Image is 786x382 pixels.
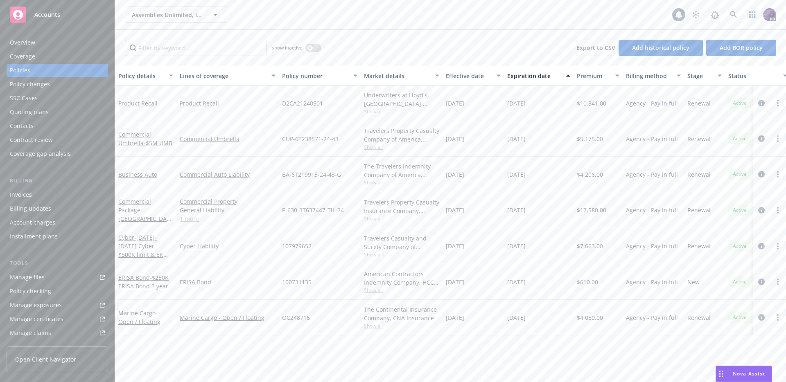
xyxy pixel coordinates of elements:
a: more [773,277,783,287]
a: Account charges [7,216,108,229]
span: [DATE] [446,206,464,214]
a: Product Recall [180,99,276,108]
span: $17,580.00 [577,206,606,214]
a: Overview [7,36,108,49]
div: Billing method [626,72,672,80]
span: Accounts [34,11,60,18]
div: Travelers Casualty and Surety Company of America, Travelers Insurance [364,234,439,251]
a: circleInformation [757,312,766,322]
div: Invoices [10,188,32,201]
a: circleInformation [757,277,766,287]
span: CUP-6T238571-24-43 [282,135,339,143]
div: Policy number [282,72,348,80]
span: Active [732,135,748,142]
span: New [687,278,700,286]
span: [DATE] [446,278,464,286]
button: Policy number [279,66,361,85]
button: Add BOR policy [706,40,776,56]
span: [DATE] [507,170,526,179]
span: Show all [364,108,439,115]
span: Assemblies Unlimited, Inc. [132,11,203,19]
a: Billing updates [7,202,108,215]
a: Manage certificates [7,312,108,326]
div: Underwriters at Lloyd's, [GEOGRAPHIC_DATA], [PERSON_NAME] of [GEOGRAPHIC_DATA], Brown & Riding In... [364,91,439,108]
span: Agency - Pay in full [626,135,678,143]
div: Installment plans [10,230,58,243]
button: Policy details [115,66,176,85]
div: Billing updates [10,202,51,215]
div: Stage [687,72,713,80]
span: Show inactive [271,44,303,51]
div: Overview [10,36,35,49]
span: [DATE] [446,170,464,179]
span: Nova Assist [733,370,765,377]
a: Quoting plans [7,106,108,119]
button: Billing method [623,66,684,85]
div: Tools [7,259,108,267]
span: Renewal [687,206,711,214]
span: Active [732,171,748,178]
div: Contract review [10,133,53,146]
button: Expiration date [504,66,574,85]
a: General Liability [180,206,276,214]
a: SSC Cases [7,92,108,105]
span: P-630-3T637447-TIL-24 [282,206,344,214]
span: Show all [364,287,439,294]
a: Invoices [7,188,108,201]
button: Market details [361,66,443,85]
a: Policy changes [7,78,108,91]
div: American Contractors Indemnity Company, HCC Surety [364,270,439,287]
img: photo [763,8,776,21]
span: D2CA21240501 [282,99,323,108]
span: [DATE] [507,99,526,108]
a: more [773,312,783,322]
span: Show all [364,322,439,329]
span: [DATE] [446,99,464,108]
span: Show all [364,144,439,151]
div: Billing [7,177,108,185]
a: Commercial Umbrella [180,135,276,143]
span: [DATE] [507,135,526,143]
span: 100731135 [282,278,312,286]
span: Export to CSV [576,44,615,52]
input: Filter by keyword... [125,40,267,56]
span: Renewal [687,135,711,143]
a: Product Recall [118,99,158,107]
span: 107979652 [282,242,312,250]
a: Business Auto [118,171,157,178]
span: Show all [364,251,439,258]
a: Contacts [7,119,108,133]
span: Show all [364,215,439,222]
span: $5,175.00 [577,135,603,143]
span: Manage exposures [7,299,108,312]
span: Active [732,243,748,250]
a: circleInformation [757,241,766,251]
a: Policies [7,64,108,77]
button: Premium [574,66,623,85]
span: [DATE] [507,278,526,286]
span: Agency - Pay in full [626,170,678,179]
a: circleInformation [757,134,766,144]
span: Agency - Pay in full [626,206,678,214]
span: Add historical policy [632,44,689,52]
div: Lines of coverage [180,72,267,80]
span: Active [732,314,748,321]
span: [DATE] [446,135,464,143]
a: Installment plans [7,230,108,243]
a: 1 more [180,214,276,223]
button: Nova Assist [716,366,772,382]
a: Accounts [7,3,108,26]
a: Switch app [744,7,761,23]
div: Policies [10,64,30,77]
span: BA-6T219913-24-43-G [282,170,341,179]
a: ERISA Bond [118,274,169,290]
span: Agency - Pay in full [626,99,678,108]
a: Marine Cargo - Open / Floating [180,313,276,322]
span: - [DATE]-[DATE] Cyber- $500K limit & 5K retention [118,234,168,267]
span: - $5M UMB [144,139,172,147]
a: ERISA Bond [180,278,276,286]
button: Export to CSV [576,40,615,56]
a: Cyber Liability [180,242,276,250]
div: The Continental Insurance Company, CNA Insurance [364,305,439,322]
a: more [773,205,783,215]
